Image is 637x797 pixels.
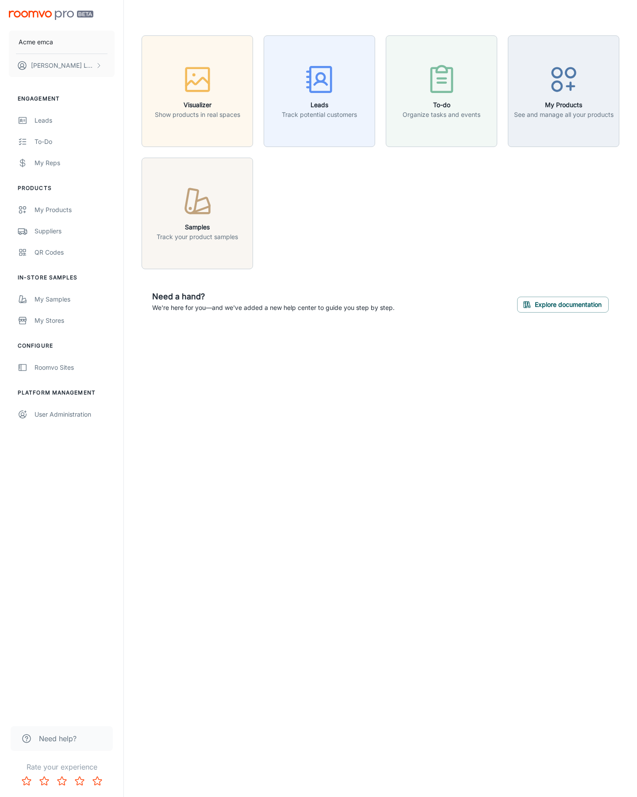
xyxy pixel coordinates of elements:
[282,100,357,110] h6: Leads
[514,110,614,120] p: See and manage all your products
[155,110,240,120] p: Show products in real spaces
[517,299,609,308] a: Explore documentation
[19,37,53,47] p: Acme emca
[517,297,609,313] button: Explore documentation
[152,303,395,313] p: We're here for you—and we've added a new help center to guide you step by step.
[157,232,238,242] p: Track your product samples
[35,116,115,125] div: Leads
[508,86,619,95] a: My ProductsSee and manage all your products
[264,35,375,147] button: LeadsTrack potential customers
[9,31,115,54] button: Acme emca
[403,100,480,110] h6: To-do
[9,11,93,20] img: Roomvo PRO Beta
[35,248,115,257] div: QR Codes
[35,137,115,147] div: To-do
[9,54,115,77] button: [PERSON_NAME] Leaptools
[35,158,115,168] div: My Reps
[514,100,614,110] h6: My Products
[386,35,497,147] button: To-doOrganize tasks and events
[386,86,497,95] a: To-doOrganize tasks and events
[142,208,253,217] a: SamplesTrack your product samples
[508,35,619,147] button: My ProductsSee and manage all your products
[35,316,115,325] div: My Stores
[35,294,115,304] div: My Samples
[403,110,480,120] p: Organize tasks and events
[282,110,357,120] p: Track potential customers
[155,100,240,110] h6: Visualizer
[157,222,238,232] h6: Samples
[264,86,375,95] a: LeadsTrack potential customers
[31,61,93,70] p: [PERSON_NAME] Leaptools
[142,158,253,269] button: SamplesTrack your product samples
[35,226,115,236] div: Suppliers
[142,35,253,147] button: VisualizerShow products in real spaces
[152,290,395,303] h6: Need a hand?
[35,205,115,215] div: My Products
